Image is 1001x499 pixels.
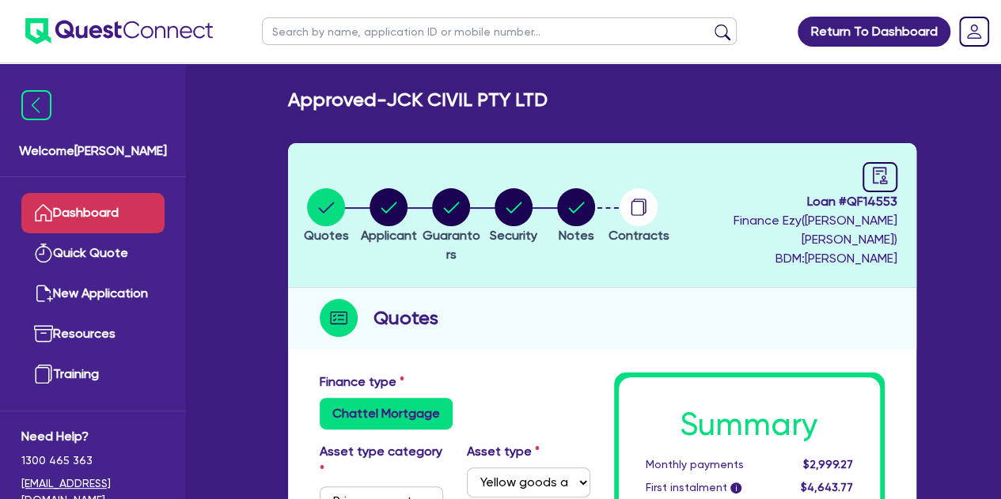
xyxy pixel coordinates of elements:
[19,142,167,161] span: Welcome [PERSON_NAME]
[21,274,165,314] a: New Application
[25,18,213,44] img: quest-connect-logo-blue
[320,442,443,480] label: Asset type category
[646,406,853,444] h1: Summary
[954,11,995,52] a: Dropdown toggle
[34,324,53,343] img: resources
[360,187,418,246] button: Applicant
[634,479,788,496] div: First instalment
[871,167,889,184] span: audit
[800,481,852,493] span: $4,643.77
[21,90,51,120] img: icon-menu-close
[21,354,165,395] a: Training
[304,228,349,243] span: Quotes
[798,17,950,47] a: Return To Dashboard
[609,228,669,243] span: Contracts
[21,193,165,233] a: Dashboard
[320,372,404,391] label: Finance type
[34,284,53,303] img: new-application
[320,398,453,429] label: Chattel Mortgage
[734,213,897,247] span: Finance Ezy ( [PERSON_NAME] [PERSON_NAME] )
[423,228,480,262] span: Guarantors
[863,162,897,192] a: audit
[634,456,788,473] div: Monthly payments
[303,187,350,246] button: Quotes
[262,17,737,45] input: Search by name, application ID or mobile number...
[320,299,358,337] img: step-icon
[559,228,594,243] span: Notes
[674,249,897,268] span: BDM: [PERSON_NAME]
[34,365,53,384] img: training
[467,442,540,461] label: Asset type
[420,187,483,265] button: Guarantors
[34,244,53,263] img: quick-quote
[489,187,538,246] button: Security
[373,304,438,332] h2: Quotes
[21,427,165,446] span: Need Help?
[21,233,165,274] a: Quick Quote
[288,89,548,112] h2: Approved - JCK CIVIL PTY LTD
[21,452,165,469] span: 1300 465 363
[608,187,670,246] button: Contracts
[21,314,165,354] a: Resources
[802,458,852,471] span: $2,999.27
[730,482,741,493] span: i
[361,228,417,243] span: Applicant
[490,228,537,243] span: Security
[674,192,897,211] span: Loan # QF14553
[556,187,596,246] button: Notes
